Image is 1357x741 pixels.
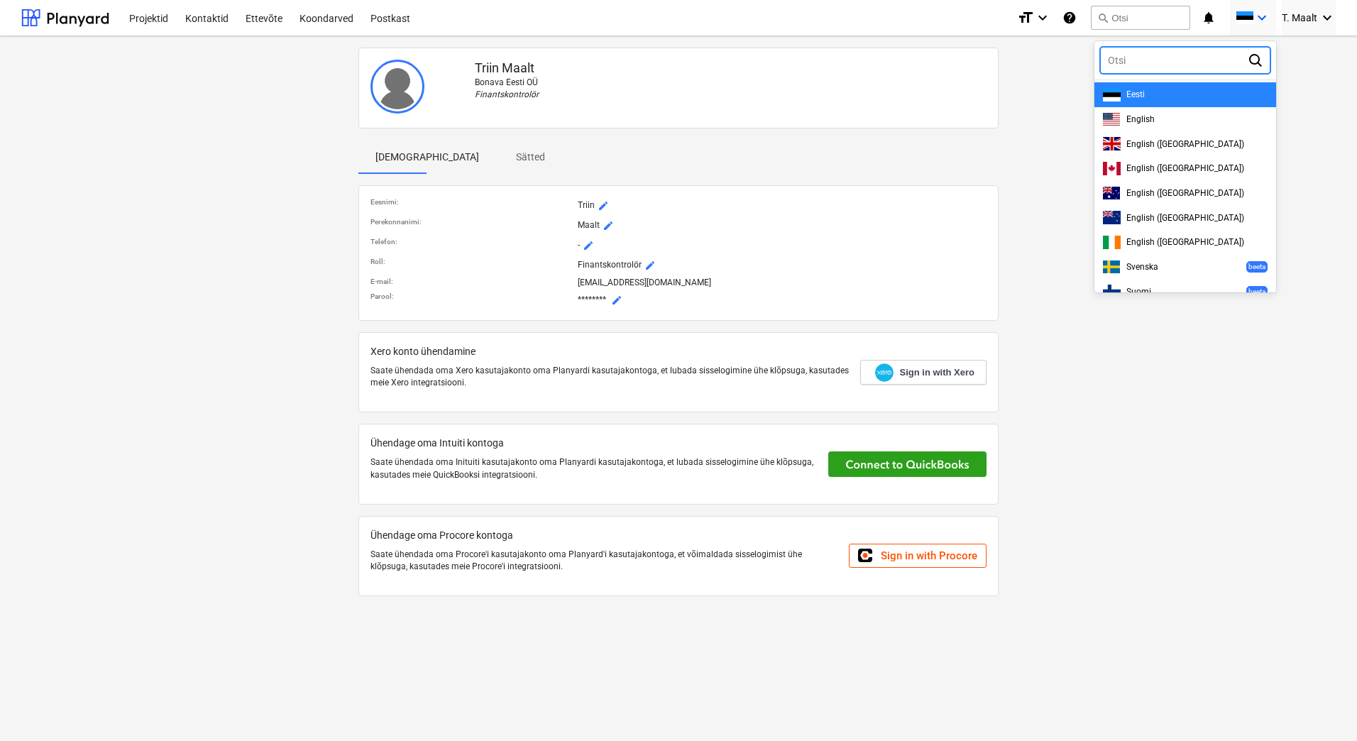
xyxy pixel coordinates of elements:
[1126,213,1244,223] span: English ([GEOGRAPHIC_DATA])
[1126,188,1244,198] span: English ([GEOGRAPHIC_DATA])
[1126,89,1145,99] span: Eesti
[1319,9,1336,26] i: keyboard_arrow_down
[1126,237,1244,247] span: English ([GEOGRAPHIC_DATA])
[1282,12,1317,23] span: T. Maalt
[1126,262,1158,272] span: Svenska
[1126,287,1151,297] span: Suomi
[1126,163,1244,173] span: English ([GEOGRAPHIC_DATA])
[1248,262,1265,271] p: beeta
[1248,287,1265,296] p: beeta
[1126,114,1155,124] span: English
[1126,139,1244,149] span: English ([GEOGRAPHIC_DATA])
